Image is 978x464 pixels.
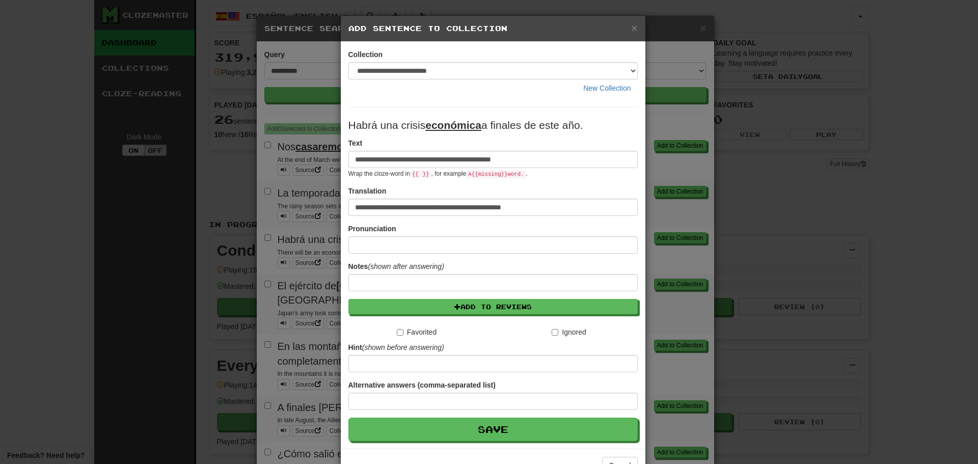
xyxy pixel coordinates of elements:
code: }} [421,170,431,178]
code: {{ [410,170,421,178]
label: Text [348,138,363,148]
button: New Collection [577,79,637,97]
label: Collection [348,49,383,60]
em: (shown before answering) [362,343,444,351]
span: × [631,22,637,34]
label: Alternative answers (comma-separated list) [348,380,496,390]
u: económica [425,119,481,131]
input: Ignored [552,329,558,336]
input: Favorited [397,329,403,336]
button: Add to Reviews [348,299,638,314]
code: A {{ missing }} word. [466,170,526,178]
label: Ignored [552,327,586,337]
label: Hint [348,342,444,352]
label: Translation [348,186,387,196]
button: Save [348,418,638,441]
label: Favorited [397,327,437,337]
small: Wrap the cloze-word in , for example . [348,170,528,177]
label: Notes [348,261,444,271]
label: Pronunciation [348,224,396,234]
h5: Add Sentence to Collection [348,23,638,34]
em: (shown after answering) [368,262,444,270]
button: Close [631,22,637,33]
p: Habrá una crisis a finales de este año. [348,118,638,133]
